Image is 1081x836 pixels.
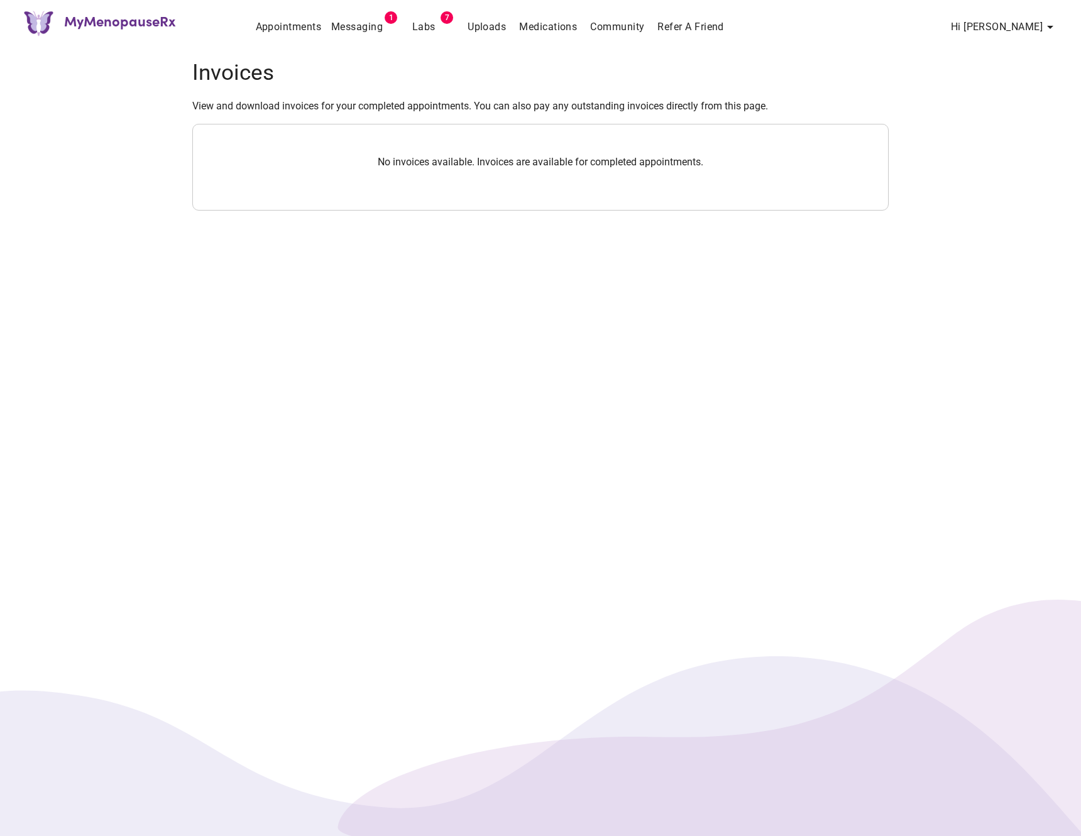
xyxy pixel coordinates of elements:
button: Labs [403,14,444,40]
button: Refer a Friend [652,14,728,40]
a: Labs [412,18,436,36]
p: View and download invoices for your completed appointments. You can also pay any outstanding invo... [192,99,889,114]
span: 7 [441,11,453,24]
button: Medications [514,14,582,40]
a: Appointments [256,18,322,36]
a: Messaging [331,18,383,36]
a: Uploads [468,18,506,36]
h3: MyMenopauseRx [64,13,175,29]
button: Appointments [251,14,327,40]
a: Refer a Friend [657,18,723,36]
p: No invoices available. Invoices are available for completed appointments. [223,155,858,170]
a: Medications [519,18,577,36]
h4: Invoices [192,60,889,86]
span: 1 [385,11,397,24]
button: Hi [PERSON_NAME] [946,14,1063,40]
a: Community [590,18,644,36]
button: Community [585,14,649,40]
button: Uploads [463,14,511,40]
span: Hi [PERSON_NAME] [951,18,1058,36]
a: MyMenopauseRx [62,13,226,34]
button: Messaging [326,14,388,40]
